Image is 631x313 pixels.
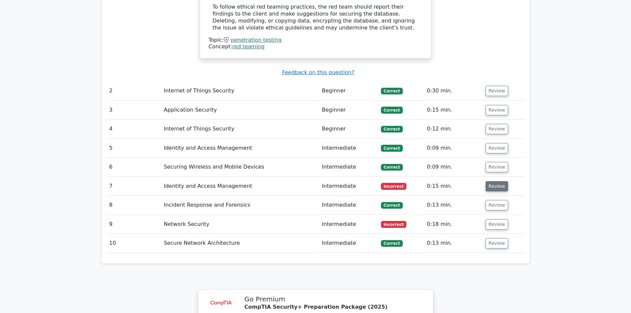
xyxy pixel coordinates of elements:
[161,234,319,253] td: Secure Network Architecture
[319,81,378,100] td: Beginner
[381,107,402,113] span: Correct
[107,215,161,234] td: 9
[161,196,319,215] td: Incident Response and Forensics
[319,177,378,196] td: Intermediate
[213,4,419,31] div: To follow ethical red teaming practices, the red team should report their findings to the client ...
[424,120,483,138] td: 0:12 min.
[231,37,282,43] a: penetration testing
[381,240,402,247] span: Correct
[209,37,423,44] div: Topic:
[161,158,319,177] td: Securing Wireless and Mobile Devices
[424,101,483,120] td: 0:15 min.
[107,120,161,138] td: 4
[319,101,378,120] td: Beginner
[381,126,402,132] span: Correct
[209,43,423,50] div: Concept:
[486,105,508,115] button: Review
[107,177,161,196] td: 7
[424,215,483,234] td: 0:18 min.
[107,196,161,215] td: 8
[424,158,483,177] td: 0:09 min.
[486,86,508,96] button: Review
[161,120,319,138] td: Internet of Things Security
[319,139,378,158] td: Intermediate
[381,221,406,228] span: Incorrect
[424,196,483,215] td: 0:13 min.
[319,215,378,234] td: Intermediate
[424,234,483,253] td: 0:13 min.
[486,124,508,134] button: Review
[161,177,319,196] td: Identity and Access Management
[107,139,161,158] td: 5
[107,81,161,100] td: 2
[161,101,319,120] td: Application Security
[282,69,354,76] a: Feedback on this question?
[319,158,378,177] td: Intermediate
[319,196,378,215] td: Intermediate
[486,162,508,172] button: Review
[381,145,402,151] span: Correct
[424,177,483,196] td: 0:15 min.
[232,43,265,50] a: red teaming
[381,164,402,171] span: Correct
[161,81,319,100] td: Internet of Things Security
[381,183,406,189] span: Incorrect
[486,219,508,230] button: Review
[161,139,319,158] td: Identity and Access Management
[107,234,161,253] td: 10
[107,101,161,120] td: 3
[486,181,508,191] button: Review
[424,139,483,158] td: 0:09 min.
[381,202,402,209] span: Correct
[161,215,319,234] td: Network Security
[486,143,508,153] button: Review
[424,81,483,100] td: 0:30 min.
[486,200,508,210] button: Review
[381,88,402,94] span: Correct
[107,158,161,177] td: 6
[319,120,378,138] td: Beginner
[319,234,378,253] td: Intermediate
[486,238,508,248] button: Review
